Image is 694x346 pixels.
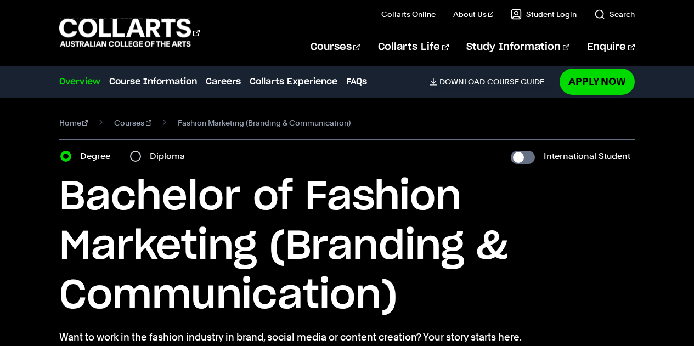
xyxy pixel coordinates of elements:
div: Go to homepage [59,17,200,48]
a: Collarts Experience [250,75,337,88]
a: Careers [206,75,241,88]
a: Student Login [511,9,577,20]
a: Courses [311,29,360,65]
a: DownloadCourse Guide [430,77,553,87]
span: Download [439,77,485,87]
a: Courses [114,115,151,131]
a: Enquire [587,29,635,65]
a: Search [594,9,635,20]
a: Home [59,115,88,131]
p: Want to work in the fashion industry in brand, social media or content creation? Your story start... [59,330,635,345]
a: Collarts Online [381,9,436,20]
a: Course Information [109,75,197,88]
label: Degree [80,149,117,164]
a: Study Information [466,29,569,65]
h1: Bachelor of Fashion Marketing (Branding & Communication) [59,173,635,321]
a: About Us [453,9,494,20]
label: Diploma [150,149,191,164]
span: Fashion Marketing (Branding & Communication) [178,115,351,131]
a: FAQs [346,75,367,88]
label: International Student [544,149,630,164]
a: Overview [59,75,100,88]
a: Apply Now [560,69,635,94]
a: Collarts Life [378,29,449,65]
